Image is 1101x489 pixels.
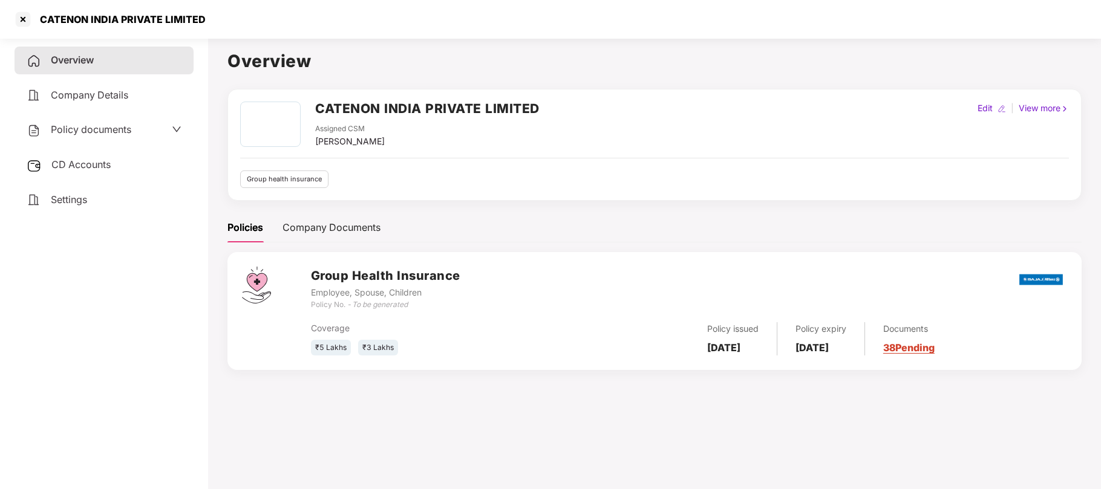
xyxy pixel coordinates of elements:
[707,342,740,354] b: [DATE]
[1016,102,1071,115] div: View more
[51,193,87,206] span: Settings
[27,158,42,173] img: svg+xml;base64,PHN2ZyB3aWR0aD0iMjUiIGhlaWdodD0iMjQiIHZpZXdCb3g9IjAgMCAyNSAyNCIgZmlsbD0ibm9uZSIgeG...
[311,286,460,299] div: Employee, Spouse, Children
[707,322,759,335] div: Policy issued
[883,322,935,335] div: Documents
[358,340,398,356] div: ₹3 Lakhs
[315,123,385,135] div: Assigned CSM
[51,123,131,135] span: Policy documents
[51,89,128,101] span: Company Details
[27,88,41,103] img: svg+xml;base64,PHN2ZyB4bWxucz0iaHR0cDovL3d3dy53My5vcmcvMjAwMC9zdmciIHdpZHRoPSIyNCIgaGVpZ2h0PSIyNC...
[796,322,846,335] div: Policy expiry
[172,125,181,134] span: down
[227,48,1082,74] h1: Overview
[1008,102,1016,115] div: |
[283,220,381,235] div: Company Documents
[311,267,460,285] h3: Group Health Insurance
[227,220,263,235] div: Policies
[1060,105,1069,113] img: rightIcon
[998,105,1006,113] img: editIcon
[51,158,111,170] span: CD Accounts
[975,102,995,115] div: Edit
[315,135,385,148] div: [PERSON_NAME]
[1019,266,1063,293] img: bajaj.png
[883,342,935,354] a: 38 Pending
[352,300,408,309] i: To be generated
[27,54,41,68] img: svg+xml;base64,PHN2ZyB4bWxucz0iaHR0cDovL3d3dy53My5vcmcvMjAwMC9zdmciIHdpZHRoPSIyNCIgaGVpZ2h0PSIyNC...
[315,99,540,118] h2: CATENON INDIA PRIVATE LIMITED
[242,267,271,303] img: svg+xml;base64,PHN2ZyB4bWxucz0iaHR0cDovL3d3dy53My5vcmcvMjAwMC9zdmciIHdpZHRoPSI0Ny43MTQiIGhlaWdodD...
[311,322,563,335] div: Coverage
[240,170,328,188] div: Group health insurance
[27,193,41,207] img: svg+xml;base64,PHN2ZyB4bWxucz0iaHR0cDovL3d3dy53My5vcmcvMjAwMC9zdmciIHdpZHRoPSIyNCIgaGVpZ2h0PSIyNC...
[311,299,460,311] div: Policy No. -
[27,123,41,138] img: svg+xml;base64,PHN2ZyB4bWxucz0iaHR0cDovL3d3dy53My5vcmcvMjAwMC9zdmciIHdpZHRoPSIyNCIgaGVpZ2h0PSIyNC...
[33,13,206,25] div: CATENON INDIA PRIVATE LIMITED
[311,340,351,356] div: ₹5 Lakhs
[796,342,829,354] b: [DATE]
[51,54,94,66] span: Overview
